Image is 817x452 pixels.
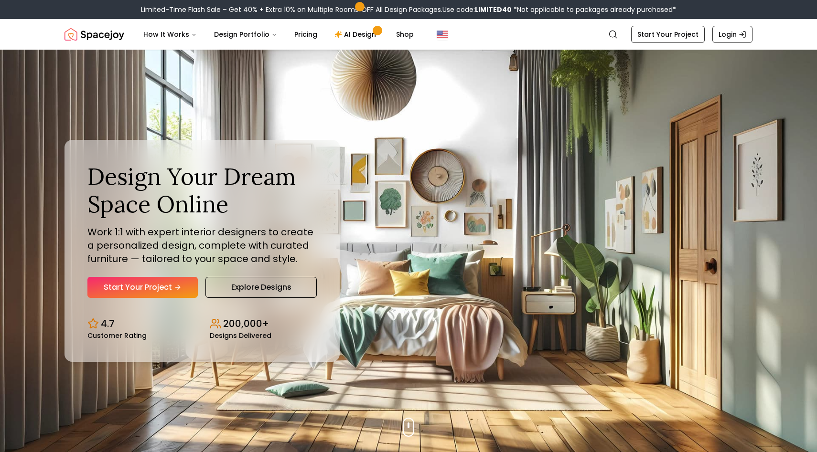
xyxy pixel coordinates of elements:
[512,5,676,14] span: *Not applicable to packages already purchased*
[101,317,115,330] p: 4.7
[287,25,325,44] a: Pricing
[64,25,124,44] a: Spacejoy
[136,25,421,44] nav: Main
[437,29,448,40] img: United States
[87,332,147,339] small: Customer Rating
[64,19,752,50] nav: Global
[388,25,421,44] a: Shop
[223,317,269,330] p: 200,000+
[136,25,204,44] button: How It Works
[87,277,198,298] a: Start Your Project
[210,332,271,339] small: Designs Delivered
[141,5,676,14] div: Limited-Time Flash Sale – Get 40% + Extra 10% on Multiple Rooms OFF All Design Packages.
[205,277,317,298] a: Explore Designs
[442,5,512,14] span: Use code:
[87,309,317,339] div: Design stats
[631,26,705,43] a: Start Your Project
[87,225,317,265] p: Work 1:1 with expert interior designers to create a personalized design, complete with curated fu...
[475,5,512,14] b: LIMITED40
[87,163,317,218] h1: Design Your Dream Space Online
[327,25,387,44] a: AI Design
[64,25,124,44] img: Spacejoy Logo
[712,26,752,43] a: Login
[206,25,285,44] button: Design Portfolio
